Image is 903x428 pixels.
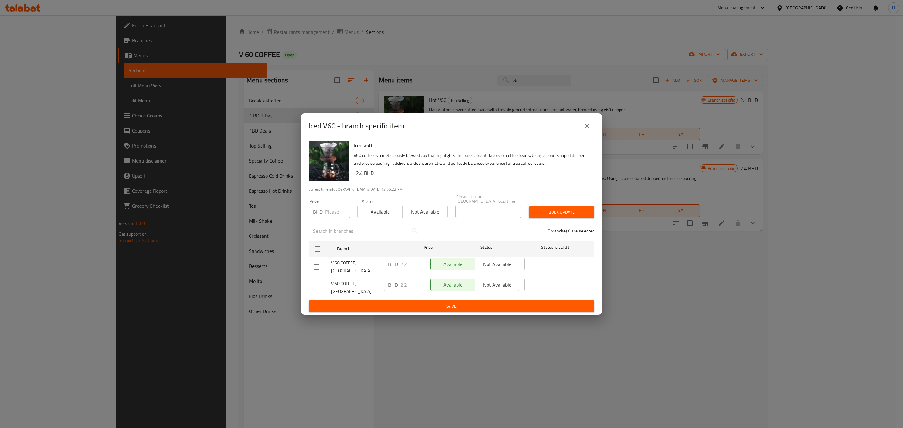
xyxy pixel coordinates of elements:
p: BHD [388,260,398,268]
span: Branch [337,245,402,253]
input: Please enter price [325,206,350,218]
span: Save [314,302,589,310]
button: Save [309,300,594,312]
p: 0 branche(s) are selected [548,228,594,234]
button: Bulk update [529,206,594,218]
span: V 60 COFFEE, [GEOGRAPHIC_DATA] [331,280,379,295]
p: Current time in [GEOGRAPHIC_DATA] is [DATE] 12:06:22 PM [309,186,594,192]
span: V 60 COFFEE, [GEOGRAPHIC_DATA] [331,259,379,275]
span: Price [407,243,449,251]
input: Search in branches [309,225,409,237]
button: close [579,118,594,133]
button: Available [357,206,403,218]
h2: Iced V60 - branch specific item [309,121,404,131]
p: V60 coffee is a meticulously brewed cup that highlights the pure, vibrant flavors of coffee beans... [354,152,589,167]
button: Not available [402,206,447,218]
img: Iced V60 [309,141,349,181]
span: Not available [405,207,445,217]
span: Status is valid till [524,243,589,251]
h6: 2.4 BHD [356,169,589,177]
input: Please enter price [400,258,425,270]
span: Status [454,243,519,251]
input: Please enter price [400,279,425,291]
p: BHD [388,281,398,289]
span: Bulk update [534,208,589,216]
span: Available [360,207,400,217]
h6: Iced V60 [354,141,589,150]
p: BHD [313,208,323,216]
